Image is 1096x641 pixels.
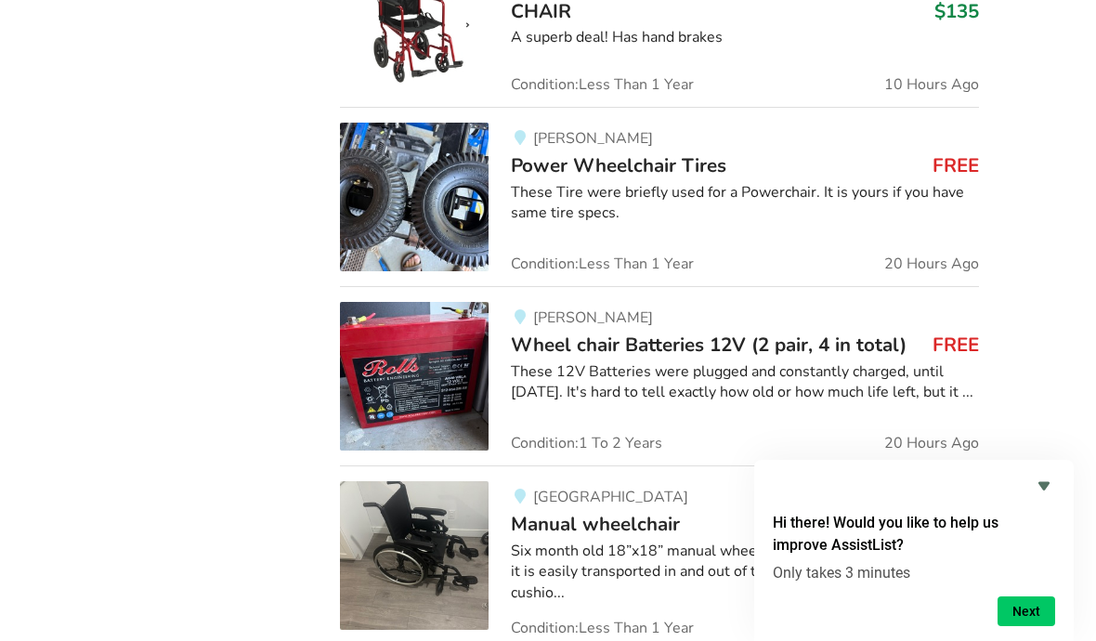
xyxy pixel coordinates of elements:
[511,77,694,92] span: Condition: Less Than 1 Year
[773,475,1055,626] div: Hi there! Would you like to help us improve AssistList?
[511,621,694,635] span: Condition: Less Than 1 Year
[884,436,979,451] span: 20 Hours Ago
[511,332,907,358] span: Wheel chair Batteries 12V (2 pair, 4 in total)
[511,256,694,271] span: Condition: Less Than 1 Year
[998,596,1055,626] button: Next question
[1033,475,1055,497] button: Hide survey
[533,307,653,328] span: [PERSON_NAME]
[511,152,726,178] span: Power Wheelchair Tires
[511,27,978,48] div: A superb deal! Has hand brakes
[340,302,489,451] img: mobility-wheel chair batteries 12v (2 pair, 4 in total)
[533,487,688,507] span: [GEOGRAPHIC_DATA]
[511,361,978,404] div: These 12V Batteries were plugged and constantly charged, until [DATE]. It's hard to tell exactly ...
[773,512,1055,556] h2: Hi there! Would you like to help us improve AssistList?
[340,481,489,630] img: mobility-manual wheelchair
[511,182,978,225] div: These Tire were briefly used for a Powerchair. It is yours if you have same tire specs.
[340,123,489,271] img: mobility-power wheelchair tires
[340,286,978,465] a: mobility-wheel chair batteries 12v (2 pair, 4 in total)[PERSON_NAME]Wheel chair Batteries 12V (2 ...
[533,128,653,149] span: [PERSON_NAME]
[884,77,979,92] span: 10 Hours Ago
[511,511,680,537] span: Manual wheelchair
[933,153,979,177] h3: FREE
[511,436,662,451] span: Condition: 1 To 2 Years
[884,256,979,271] span: 20 Hours Ago
[933,333,979,357] h3: FREE
[511,541,978,605] div: Six month old 18”x18” manual wheelchair with removable wheels so it is easily transported in and ...
[773,564,1055,582] p: Only takes 3 minutes
[340,107,978,286] a: mobility-power wheelchair tires[PERSON_NAME]Power Wheelchair TiresFREEThese Tire were briefly use...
